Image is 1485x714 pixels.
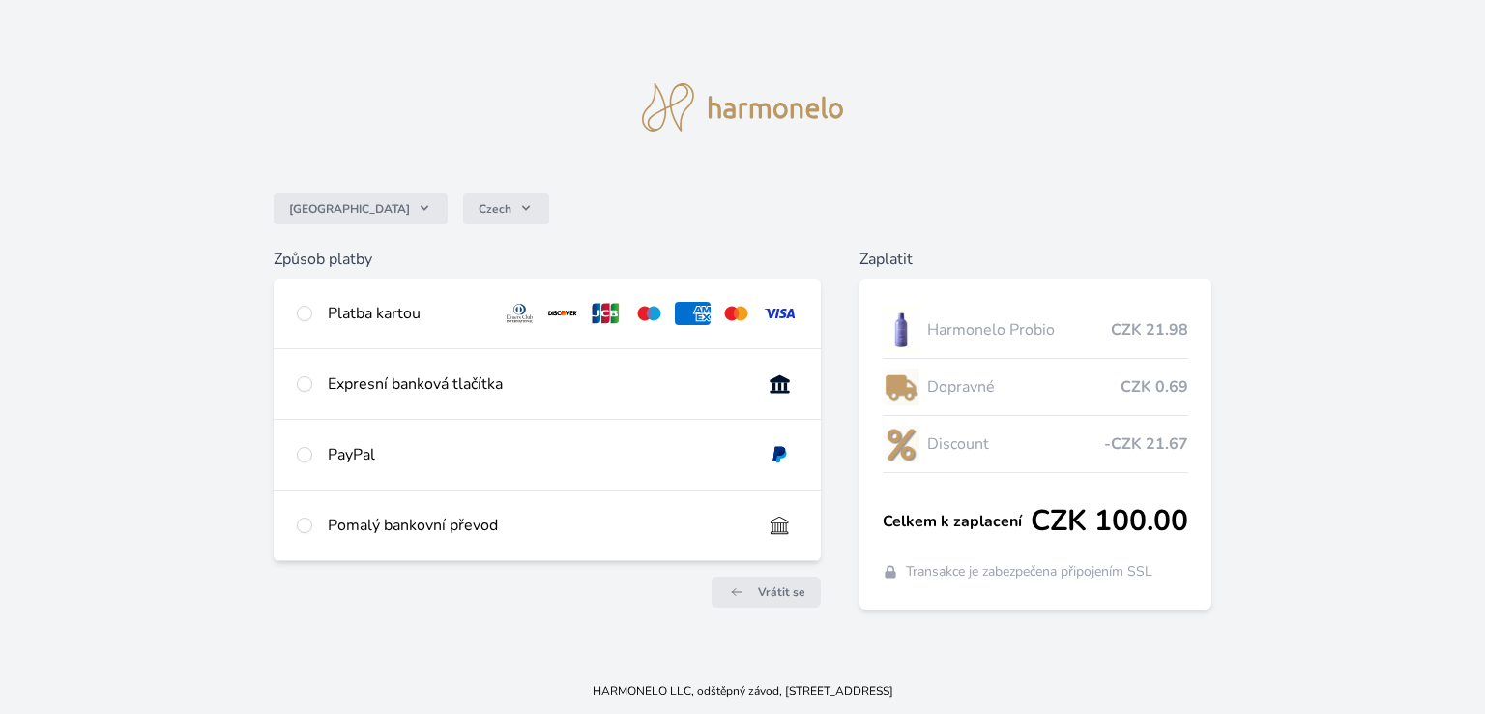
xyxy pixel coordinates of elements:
img: onlineBanking_CZ.svg [762,372,798,396]
span: [GEOGRAPHIC_DATA] [289,201,410,217]
span: Discount [927,432,1104,456]
span: CZK 21.98 [1111,318,1188,342]
button: [GEOGRAPHIC_DATA] [274,193,448,224]
img: mc.svg [718,302,754,325]
button: Czech [463,193,549,224]
h6: Zaplatit [859,248,1211,271]
img: CLEAN_PROBIO_se_stinem_x-lo.jpg [883,306,919,354]
img: maestro.svg [631,302,667,325]
span: Vrátit se [758,584,805,600]
div: Pomalý bankovní převod [328,514,746,537]
img: delivery-lo.png [883,363,919,411]
a: Vrátit se [712,577,821,608]
span: CZK 0.69 [1121,375,1188,399]
img: diners.svg [502,302,538,325]
span: Czech [479,201,511,217]
span: Harmonelo Probio [927,318,1111,342]
img: logo.svg [642,83,843,132]
div: Expresní banková tlačítka [328,372,746,396]
img: amex.svg [675,302,711,325]
img: jcb.svg [588,302,624,325]
div: PayPal [328,443,746,466]
img: discover.svg [545,302,581,325]
h6: Způsob platby [274,248,821,271]
img: paypal.svg [762,443,798,466]
span: Transakce je zabezpečena připojením SSL [906,562,1152,581]
span: Celkem k zaplacení [883,510,1031,533]
span: -CZK 21.67 [1104,432,1188,456]
img: discount-lo.png [883,420,919,468]
img: bankTransfer_IBAN.svg [762,514,798,537]
img: visa.svg [762,302,798,325]
span: Dopravné [927,375,1121,399]
span: CZK 100.00 [1031,504,1188,539]
div: Platba kartou [328,302,486,325]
